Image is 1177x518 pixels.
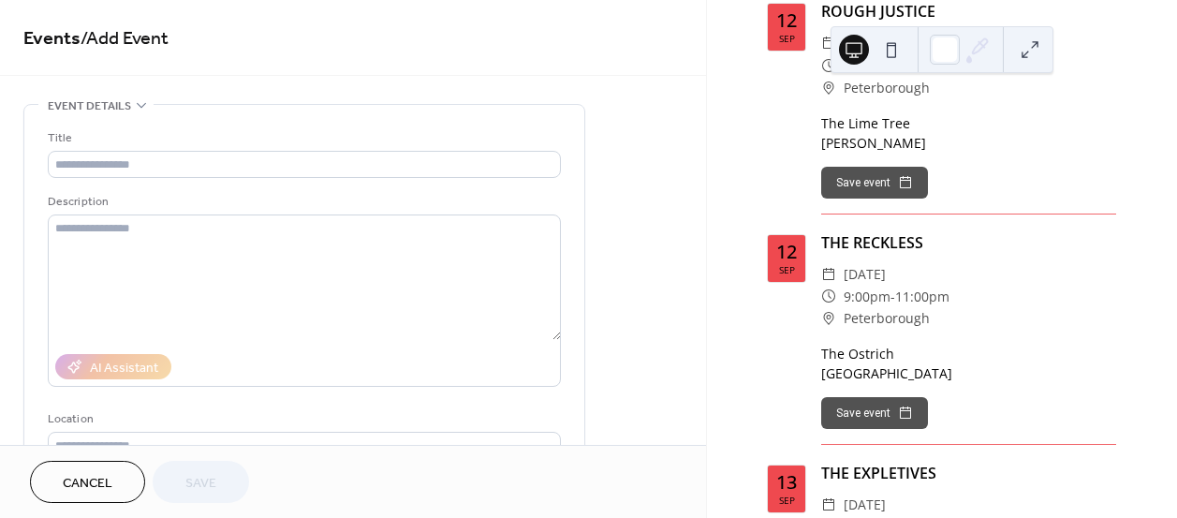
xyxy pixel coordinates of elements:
[821,307,836,330] div: ​
[821,494,836,516] div: ​
[821,32,836,54] div: ​
[821,231,1116,254] div: THE RECKLESS
[844,286,890,308] span: 9:00pm
[776,11,797,30] div: 12
[30,461,145,503] button: Cancel
[48,192,557,212] div: Description
[821,397,928,429] button: Save event
[776,473,797,492] div: 13
[821,113,1116,153] div: The Lime Tree [PERSON_NAME]
[23,21,81,57] a: Events
[844,263,886,286] span: [DATE]
[821,344,1116,383] div: The Ostrich [GEOGRAPHIC_DATA]
[844,494,886,516] span: [DATE]
[779,34,795,43] div: Sep
[844,77,930,99] span: Peterborough
[48,96,131,116] span: Event details
[821,286,836,308] div: ​
[895,286,949,308] span: 11:00pm
[821,167,928,199] button: Save event
[63,474,112,494] span: Cancel
[821,263,836,286] div: ​
[890,286,895,308] span: -
[844,307,930,330] span: Peterborough
[779,265,795,274] div: Sep
[821,462,1116,484] div: THE EXPLETIVES
[48,128,557,148] div: Title
[48,409,557,429] div: Location
[776,243,797,261] div: 12
[821,54,836,77] div: ​
[779,496,795,505] div: Sep
[81,21,169,57] span: / Add Event
[821,77,836,99] div: ​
